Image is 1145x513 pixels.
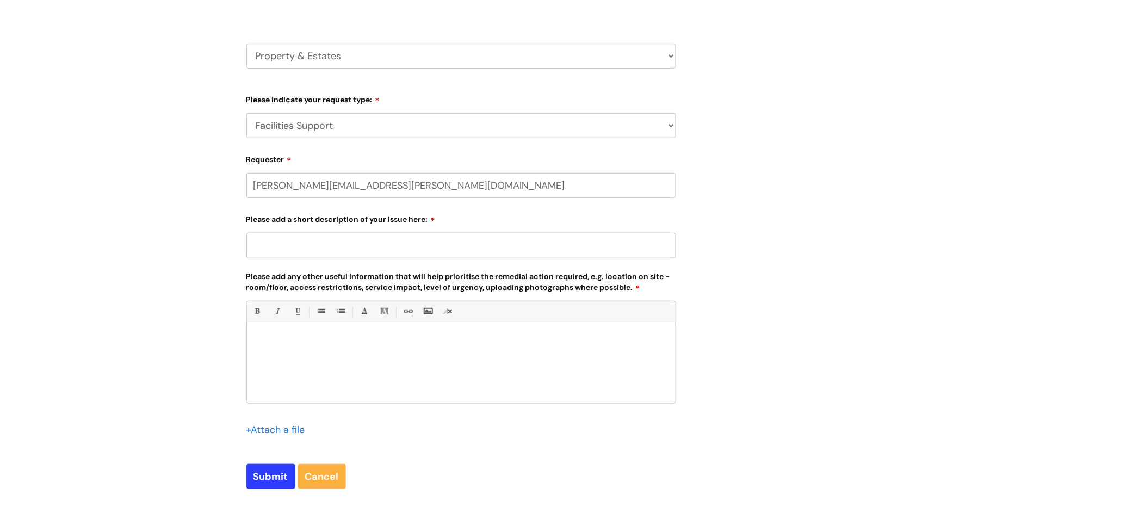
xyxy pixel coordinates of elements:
[334,305,348,318] a: 1. Ordered List (Ctrl-Shift-8)
[314,305,327,318] a: • Unordered List (Ctrl-Shift-7)
[246,464,295,489] input: Submit
[421,305,435,318] a: Insert Image...
[298,464,346,489] a: Cancel
[441,305,455,318] a: Remove formatting (Ctrl-\)
[246,423,251,436] span: +
[270,305,284,318] a: Italic (Ctrl-I)
[357,305,371,318] a: Font Color
[290,305,304,318] a: Underline(Ctrl-U)
[246,151,676,164] label: Requester
[246,91,676,104] label: Please indicate your request type:
[246,270,676,292] label: Please add any other useful information that will help prioritise the remedial action required, e...
[246,421,312,438] div: Attach a file
[246,173,676,198] input: Email
[250,305,264,318] a: Bold (Ctrl-B)
[401,305,414,318] a: Link
[377,305,391,318] a: Back Color
[246,211,676,224] label: Please add a short description of your issue here:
